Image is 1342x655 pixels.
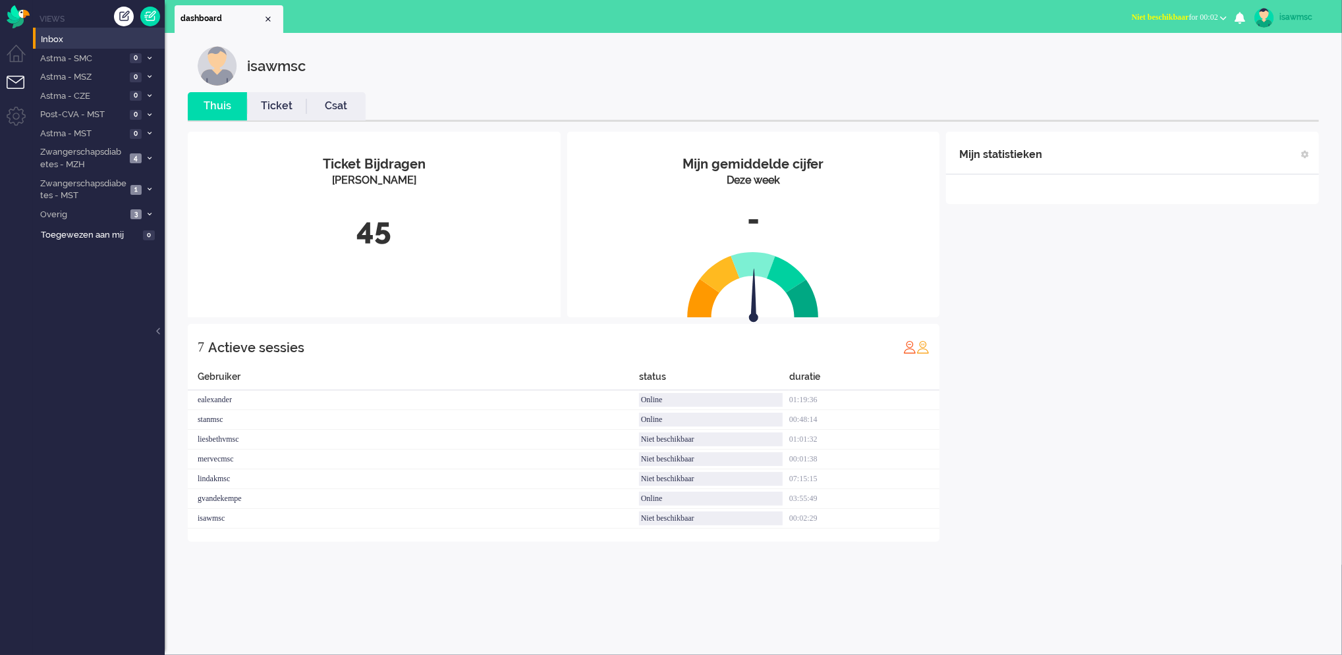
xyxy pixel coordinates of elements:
div: Actieve sessies [208,334,304,361]
span: Astma - CZE [38,90,126,103]
button: Niet beschikbaarfor 00:02 [1124,8,1235,27]
li: Thuis [188,92,247,120]
a: Toegewezen aan mij 0 [38,227,165,242]
span: Toegewezen aan mij [41,229,139,242]
span: Inbox [41,34,165,46]
div: 45 [198,208,551,251]
div: Close tab [263,14,273,24]
span: 0 [130,91,142,101]
a: Omnidesk [7,9,30,18]
div: Niet beschikbaar [639,472,783,486]
li: Admin menu [7,107,36,136]
div: mervecmsc [188,450,639,469]
div: Ticket Bijdragen [198,155,551,174]
img: semi_circle.svg [687,251,819,318]
img: arrow.svg [726,269,783,325]
span: Niet beschikbaar [1132,13,1189,22]
div: - [577,198,930,242]
div: [PERSON_NAME] [198,173,551,188]
li: Dashboard [175,5,283,33]
span: Zwangerschapsdiabetes - MST [38,178,126,202]
div: ealexander [188,390,639,410]
div: Mijn gemiddelde cijfer [577,155,930,174]
div: lindakmsc [188,469,639,489]
div: 7 [198,334,204,360]
span: Astma - SMC [38,53,126,65]
div: status [639,370,789,390]
span: Post-CVA - MST [38,109,126,121]
div: Mijn statistieken [959,142,1042,168]
div: 03:55:49 [789,489,939,509]
div: Online [639,413,783,427]
span: 0 [130,110,142,120]
img: flow_omnibird.svg [7,5,30,28]
div: Niet beschikbaar [639,511,783,525]
a: Inbox [38,32,165,46]
div: 00:02:29 [789,509,939,529]
li: Ticket [247,92,306,120]
div: Gebruiker [188,370,639,390]
span: Overig [38,209,126,221]
img: customer.svg [198,46,237,86]
a: Quick Ticket [140,7,160,26]
div: Niet beschikbaar [639,432,783,446]
img: profile_orange.svg [916,340,930,354]
span: Astma - MSZ [38,71,126,84]
div: 01:01:32 [789,430,939,450]
div: isawmsc [247,46,306,86]
span: 0 [143,230,155,240]
a: isawmsc [1252,8,1329,28]
span: Astma - MST [38,128,126,140]
a: Csat [306,99,366,114]
span: dashboard [181,13,263,24]
div: Creëer ticket [114,7,134,26]
div: 07:15:15 [789,469,939,489]
img: profile_red.svg [903,340,916,354]
div: Niet beschikbaar [639,452,783,466]
div: liesbethvmsc [188,430,639,450]
span: 4 [130,153,142,163]
img: avatar [1254,8,1274,28]
a: Ticket [247,99,306,114]
div: isawmsc [188,509,639,529]
div: Deze week [577,173,930,188]
span: 3 [130,209,142,219]
div: Online [639,393,783,407]
div: stanmsc [188,410,639,430]
span: Zwangerschapsdiabetes - MZH [38,146,126,170]
div: 00:01:38 [789,450,939,469]
span: 0 [130,53,142,63]
div: duratie [789,370,939,390]
li: Csat [306,92,366,120]
span: 1 [130,185,142,195]
div: 00:48:14 [789,410,939,430]
li: Dashboard menu [7,45,36,74]
div: gvandekempe [188,489,639,509]
span: for 00:02 [1132,13,1218,22]
li: Views [40,13,165,24]
span: 0 [130,72,142,82]
span: 0 [130,129,142,139]
div: Online [639,492,783,506]
a: Thuis [188,99,247,114]
div: 01:19:36 [789,390,939,410]
div: isawmsc [1279,11,1329,24]
li: Tickets menu [7,76,36,105]
li: Niet beschikbaarfor 00:02 [1124,4,1235,33]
